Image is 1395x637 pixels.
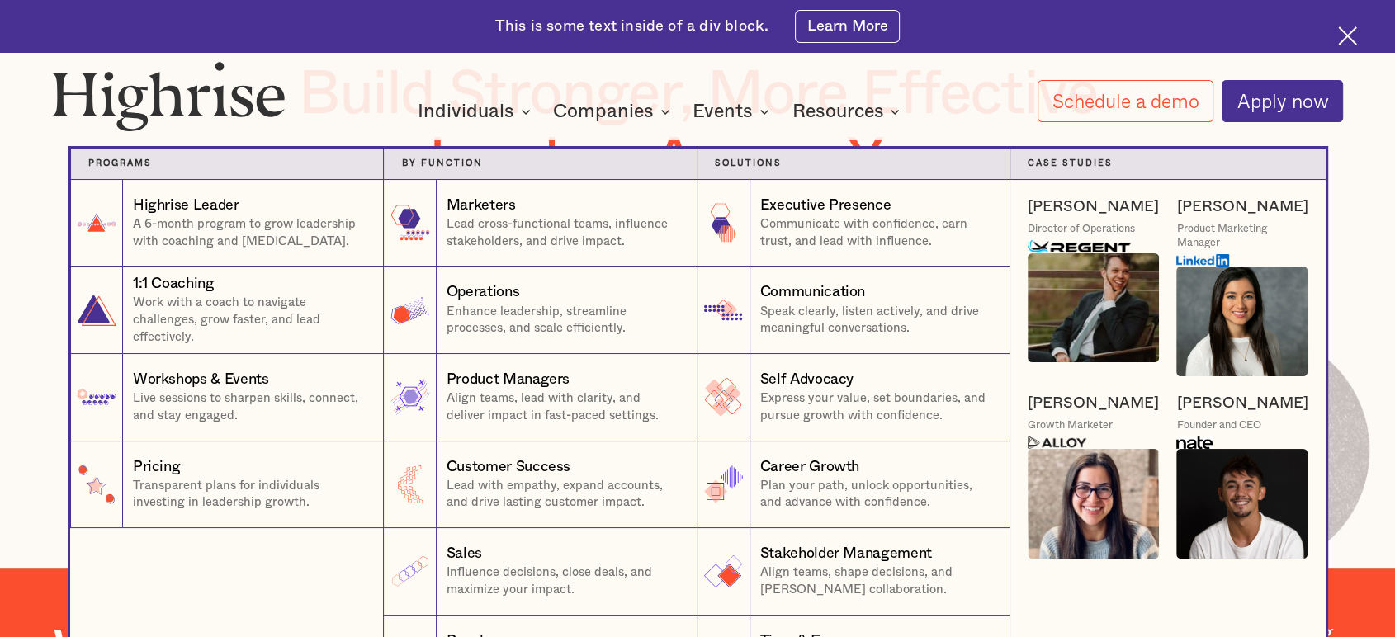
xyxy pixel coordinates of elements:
[697,180,1010,267] a: Executive PresenceCommunicate with confidence, earn trust, and lead with influence.
[133,216,366,250] p: A 6-month program to grow leadership with coaching and [MEDICAL_DATA].
[697,528,1010,616] a: Stakeholder ManagementAlign teams, shape decisions, and [PERSON_NAME] collaboration.
[697,267,1010,354] a: CommunicationSpeak clearly, listen actively, and drive meaningful conversations.
[70,354,384,441] a: Workshops & EventsLive sessions to sharpen skills, connect, and stay engaged.
[553,101,675,121] div: Companies
[52,61,286,131] img: Highrise logo
[1028,197,1159,218] a: [PERSON_NAME]
[760,478,992,512] p: Plan your path, unlock opportunities, and advance with confidence.
[1176,222,1308,250] div: Product Marketing Manager
[693,101,774,121] div: Events
[760,304,992,337] p: Speak clearly, listen actively, and drive meaningful conversations.
[133,196,239,216] div: Highrise Leader
[1176,418,1260,432] div: Founder and CEO
[792,101,883,121] div: Resources
[697,354,1010,441] a: Self AdvocacyExpress your value, set boundaries, and pursue growth with confidence.
[715,158,782,168] strong: Solutions
[133,478,366,512] p: Transparent plans for individuals investing in leadership growth.
[760,564,992,598] p: Align teams, shape decisions, and [PERSON_NAME] collaboration.
[495,16,768,36] div: This is some text inside of a div block.
[383,528,697,616] a: SalesInfluence decisions, close deals, and maximize your impact.
[383,180,697,267] a: MarketersLead cross-functional teams, influence stakeholders, and drive impact.
[1176,394,1308,414] a: [PERSON_NAME]
[447,282,519,303] div: Operations
[760,282,865,303] div: Communication
[447,457,570,478] div: Customer Success
[795,10,900,43] a: Learn More
[1338,26,1357,45] img: Cross icon
[447,390,679,424] p: Align teams, lead with clarity, and deliver impact in fast-paced settings.
[760,370,854,390] div: Self Advocacy
[553,101,654,121] div: Companies
[697,441,1010,529] a: Career GrowthPlan your path, unlock opportunities, and advance with confidence.
[447,196,516,216] div: Marketers
[133,370,269,390] div: Workshops & Events
[70,267,384,354] a: 1:1 CoachingWork with a coach to navigate challenges, grow faster, and lead effectively.
[447,216,679,250] p: Lead cross-functional teams, influence stakeholders, and drive impact.
[1222,80,1342,123] a: Apply now
[1028,418,1113,432] div: Growth Marketer
[447,304,679,337] p: Enhance leadership, streamline processes, and scale efficiently.
[402,158,483,168] strong: by function
[418,101,514,121] div: Individuals
[383,354,697,441] a: Product ManagersAlign teams, lead with clarity, and deliver impact in fast-paced settings.
[447,370,570,390] div: Product Managers
[447,544,482,564] div: Sales
[1028,222,1135,236] div: Director of Operations
[133,274,215,295] div: 1:1 Coaching
[760,457,859,478] div: Career Growth
[383,441,697,529] a: Customer SuccessLead with empathy, expand accounts, and drive lasting customer impact.
[70,441,384,529] a: PricingTransparent plans for individuals investing in leadership growth.
[760,196,891,216] div: Executive Presence
[447,478,679,512] p: Lead with empathy, expand accounts, and drive lasting customer impact.
[1176,197,1308,218] a: [PERSON_NAME]
[1028,394,1159,414] a: [PERSON_NAME]
[133,457,181,478] div: Pricing
[133,390,366,424] p: Live sessions to sharpen skills, connect, and stay engaged.
[792,101,905,121] div: Resources
[1028,158,1113,168] strong: Case Studies
[1038,80,1213,122] a: Schedule a demo
[760,544,932,564] div: Stakeholder Management
[88,158,152,168] strong: Programs
[70,180,384,267] a: Highrise LeaderA 6-month program to grow leadership with coaching and [MEDICAL_DATA].
[447,564,679,598] p: Influence decisions, close deals, and maximize your impact.
[760,390,992,424] p: Express your value, set boundaries, and pursue growth with confidence.
[133,295,366,346] p: Work with a coach to navigate challenges, grow faster, and lead effectively.
[418,101,536,121] div: Individuals
[693,101,753,121] div: Events
[383,267,697,354] a: OperationsEnhance leadership, streamline processes, and scale efficiently.
[760,216,992,250] p: Communicate with confidence, earn trust, and lead with influence.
